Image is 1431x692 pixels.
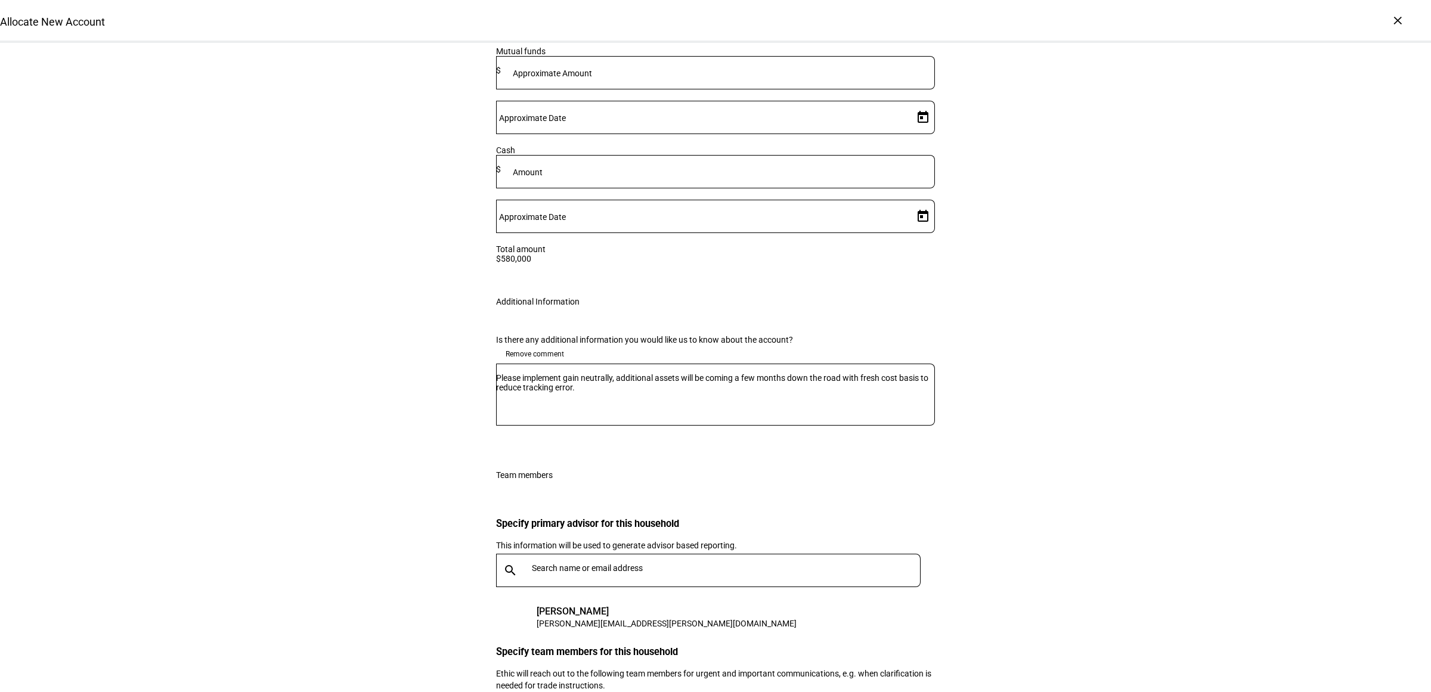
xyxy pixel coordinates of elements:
h3: Specify primary advisor for this household [496,518,935,529]
button: Remove comment [496,345,574,364]
div: [PERSON_NAME] [537,606,797,617]
div: × [1388,11,1407,30]
span: Remove comment [506,345,564,364]
mat-label: Approximate Amount [513,69,592,78]
div: This information will be used to generate advisor based reporting. [496,539,935,551]
span: $ [496,165,501,174]
div: $580,000 [496,254,935,263]
mat-label: Approximate Date [499,212,566,222]
mat-label: Approximate Date [499,113,566,123]
div: Is there any additional information you would like us to know about the account? [496,335,935,345]
span: $ [496,66,501,75]
h3: Specify team members for this household [496,646,935,657]
div: [PERSON_NAME][EMAIL_ADDRESS][PERSON_NAME][DOMAIN_NAME] [537,617,797,629]
div: Mutual funds [496,46,935,56]
div: Total amount [496,244,935,254]
div: Additional Information [496,297,580,306]
mat-label: Amount [513,167,543,177]
button: Open calendar [911,105,935,129]
div: Ethic will reach out to the following team members for urgent and important communications, e.g. ... [496,668,935,691]
div: CO [503,606,527,629]
button: Open calendar [911,204,935,228]
div: Cash [496,145,935,155]
input: Search name or email address [532,563,925,573]
div: Team members [496,470,553,480]
mat-icon: search [496,563,525,578]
